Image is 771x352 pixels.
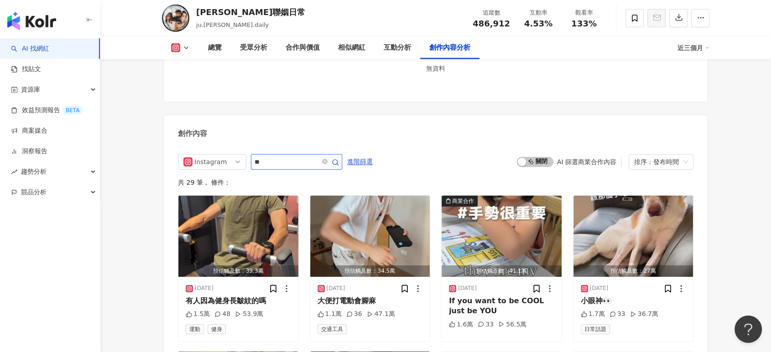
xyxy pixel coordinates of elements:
div: 預估觸及數：27萬 [573,265,693,277]
span: 趨勢分析 [21,161,47,182]
div: 預估觸及數：39.3萬 [178,265,298,277]
div: 排序：發布時間 [634,155,680,169]
div: 商業合作 [452,197,474,206]
div: 1.1萬 [318,310,342,319]
button: 預估觸及數：34.5萬 [310,196,430,277]
span: 交通工具 [318,324,347,334]
div: If you want to be COOL just be YOU [449,296,554,316]
span: 資源庫 [21,79,40,100]
span: 運動 [186,324,204,334]
img: post-image [178,196,298,277]
div: 合作與價值 [286,42,320,53]
span: 進階篩選 [347,155,373,169]
iframe: Help Scout Beacon - Open [735,316,762,343]
div: 47.1萬 [367,310,395,319]
div: Instagram [194,155,224,169]
div: 總覽 [208,42,222,53]
span: rise [11,169,17,175]
div: [DATE] [590,285,609,292]
div: 48 [214,310,230,319]
div: 36.7萬 [630,310,658,319]
span: 日常話題 [581,324,610,334]
a: 找貼文 [11,65,41,74]
div: [DATE] [458,285,477,292]
div: 創作內容 [178,129,207,139]
div: 無資料 [182,63,690,73]
div: 近三個月 [677,41,709,55]
div: [DATE] [195,285,214,292]
img: post-image [573,196,693,277]
div: [PERSON_NAME]聯姻日常 [196,6,305,18]
div: 共 29 筆 ， 條件： [178,179,693,186]
div: 小眼神👀 [581,296,686,306]
div: 互動分析 [384,42,411,53]
div: 相似網紅 [338,42,365,53]
div: AI 篩選商業合作內容 [557,158,616,166]
span: close-circle [322,159,328,164]
a: 效益預測報告BETA [11,106,83,115]
button: 商業合作預估觸及數：41.1萬 [442,196,562,277]
button: 預估觸及數：39.3萬 [178,196,298,277]
img: post-image [442,196,562,277]
div: 56.5萬 [498,320,526,329]
div: 追蹤數 [473,8,510,17]
div: 1.6萬 [449,320,473,329]
span: ju.[PERSON_NAME].daily [196,21,269,28]
div: 觀看率 [567,8,601,17]
span: 486,912 [473,19,510,28]
span: 健身 [208,324,226,334]
div: 1.7萬 [581,310,605,319]
div: 36 [346,310,362,319]
img: post-image [310,196,430,277]
div: 預估觸及數：41.1萬 [442,265,562,277]
span: 4.53% [524,19,552,28]
img: KOL Avatar [162,5,189,32]
div: 53.9萬 [235,310,263,319]
div: 預估觸及數：34.5萬 [310,265,430,277]
img: logo [7,12,56,30]
div: 創作內容分析 [429,42,470,53]
span: 133% [571,19,597,28]
div: 有人因為健身長皺紋的嗎 [186,296,291,306]
div: 受眾分析 [240,42,267,53]
div: 33 [610,310,625,319]
div: [DATE] [327,285,345,292]
div: 互動率 [521,8,556,17]
div: 大便打電動會腳麻 [318,296,423,306]
div: 33 [478,320,494,329]
span: 競品分析 [21,182,47,202]
div: 1.5萬 [186,310,210,319]
a: searchAI 找網紅 [11,44,49,53]
button: 進階篩選 [347,154,373,169]
button: 預估觸及數：27萬 [573,196,693,277]
a: 洞察報告 [11,147,47,156]
span: close-circle [322,157,328,166]
a: 商案媒合 [11,126,47,135]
